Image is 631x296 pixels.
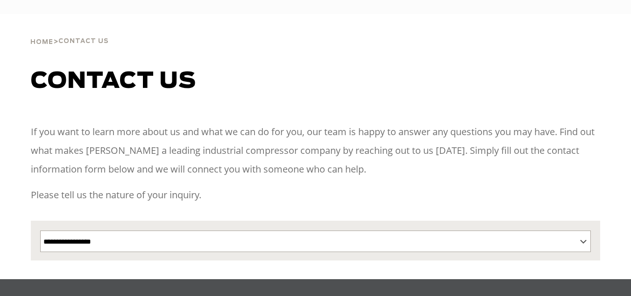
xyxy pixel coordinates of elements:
[31,123,600,179] p: If you want to learn more about us and what we can do for you, our team is happy to answer any qu...
[30,37,53,46] a: Home
[31,70,196,93] span: Contact us
[58,38,109,44] span: Contact Us
[30,39,53,45] span: Home
[31,186,600,204] p: Please tell us the nature of your inquiry.
[30,14,109,50] div: >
